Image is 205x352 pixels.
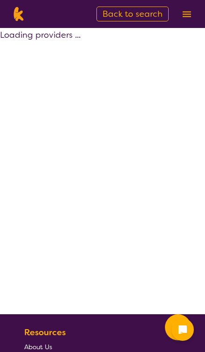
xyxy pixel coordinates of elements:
[24,327,66,338] b: Resources
[96,7,169,21] a: Back to search
[11,7,26,21] img: Karista logo
[183,11,191,17] img: menu
[102,8,163,20] span: Back to search
[24,343,52,351] span: About Us
[165,314,191,340] button: Channel Menu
